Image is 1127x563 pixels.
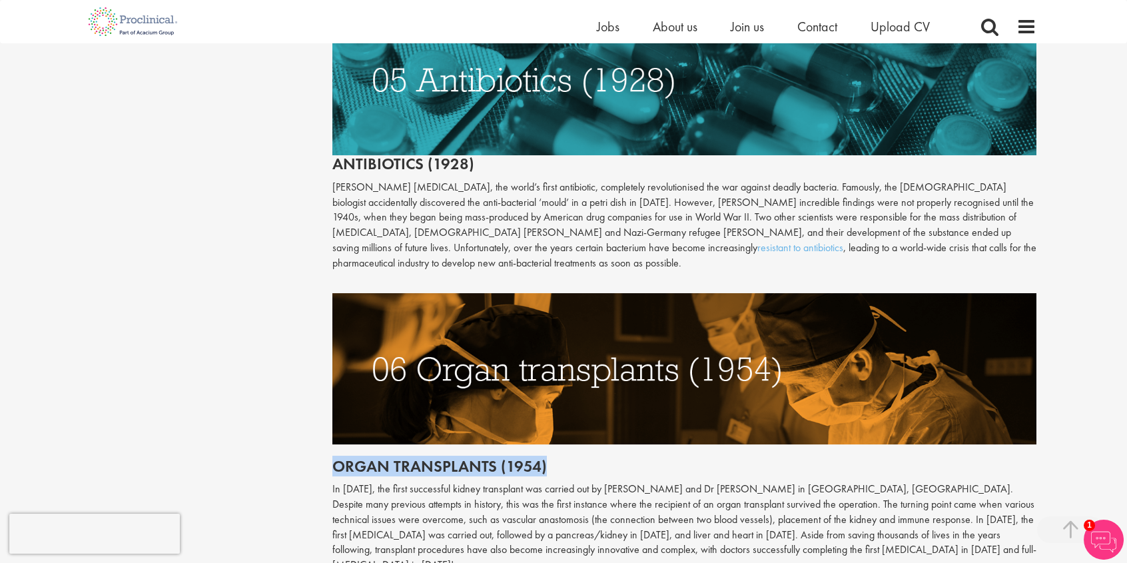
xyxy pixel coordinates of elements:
[332,4,1037,155] img: antibiotics
[797,18,837,35] a: Contact
[332,458,1037,475] h2: Organ transplants (1954)
[757,241,843,255] a: resistant to antibiotics
[9,514,180,554] iframe: reCAPTCHA
[597,18,619,35] a: Jobs
[653,18,697,35] a: About us
[1084,520,1095,531] span: 1
[332,180,1037,271] p: [PERSON_NAME] [MEDICAL_DATA], the world’s first antibiotic, completely revolutionised the war aga...
[1084,520,1124,560] img: Chatbot
[871,18,930,35] a: Upload CV
[332,4,1037,173] h2: Antibiotics (1928)
[731,18,764,35] a: Join us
